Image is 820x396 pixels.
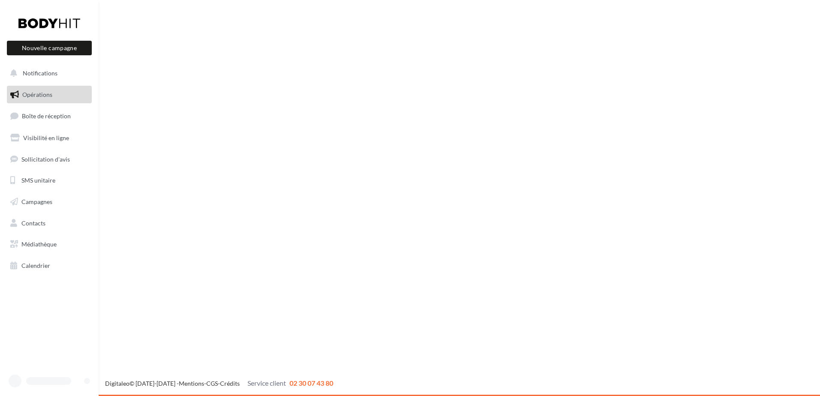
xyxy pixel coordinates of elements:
[206,380,218,387] a: CGS
[22,91,52,98] span: Opérations
[21,177,55,184] span: SMS unitaire
[105,380,333,387] span: © [DATE]-[DATE] - - -
[5,64,90,82] button: Notifications
[5,86,93,104] a: Opérations
[179,380,204,387] a: Mentions
[21,155,70,162] span: Sollicitation d'avis
[5,107,93,125] a: Boîte de réception
[7,41,92,55] button: Nouvelle campagne
[22,112,71,120] span: Boîte de réception
[220,380,240,387] a: Crédits
[21,240,57,248] span: Médiathèque
[5,193,93,211] a: Campagnes
[21,262,50,269] span: Calendrier
[21,219,45,227] span: Contacts
[5,257,93,275] a: Calendrier
[23,69,57,77] span: Notifications
[289,379,333,387] span: 02 30 07 43 80
[5,150,93,168] a: Sollicitation d'avis
[23,134,69,141] span: Visibilité en ligne
[5,171,93,189] a: SMS unitaire
[5,214,93,232] a: Contacts
[105,380,130,387] a: Digitaleo
[21,198,52,205] span: Campagnes
[247,379,286,387] span: Service client
[5,129,93,147] a: Visibilité en ligne
[5,235,93,253] a: Médiathèque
